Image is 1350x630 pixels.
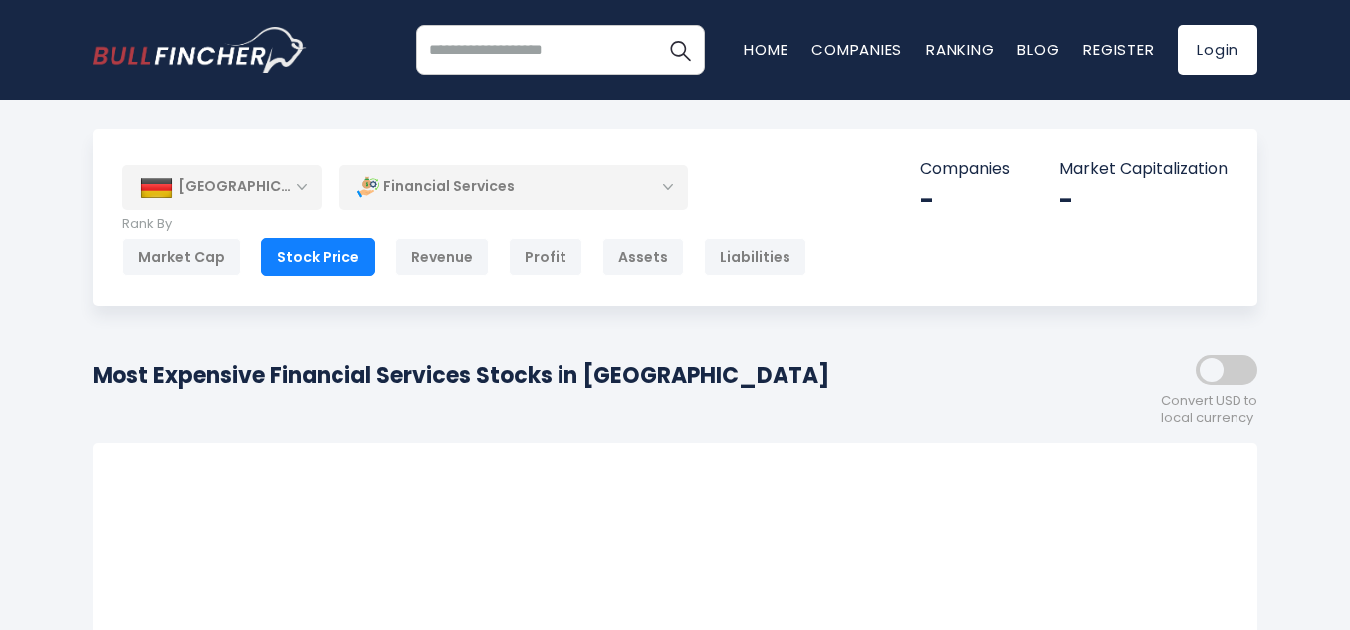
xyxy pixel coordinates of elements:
[509,238,582,276] div: Profit
[744,39,787,60] a: Home
[261,238,375,276] div: Stock Price
[920,159,1010,180] p: Companies
[926,39,994,60] a: Ranking
[93,27,307,73] img: bullfincher logo
[93,359,829,392] h1: Most Expensive Financial Services Stocks in [GEOGRAPHIC_DATA]
[655,25,705,75] button: Search
[122,238,241,276] div: Market Cap
[339,164,688,210] div: Financial Services
[602,238,684,276] div: Assets
[811,39,902,60] a: Companies
[1017,39,1059,60] a: Blog
[1059,159,1228,180] p: Market Capitalization
[1178,25,1257,75] a: Login
[122,216,806,233] p: Rank By
[1083,39,1154,60] a: Register
[920,185,1010,216] div: -
[1161,393,1257,427] span: Convert USD to local currency
[93,27,307,73] a: Go to homepage
[395,238,489,276] div: Revenue
[122,165,322,209] div: [GEOGRAPHIC_DATA]
[704,238,806,276] div: Liabilities
[1059,185,1228,216] div: -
